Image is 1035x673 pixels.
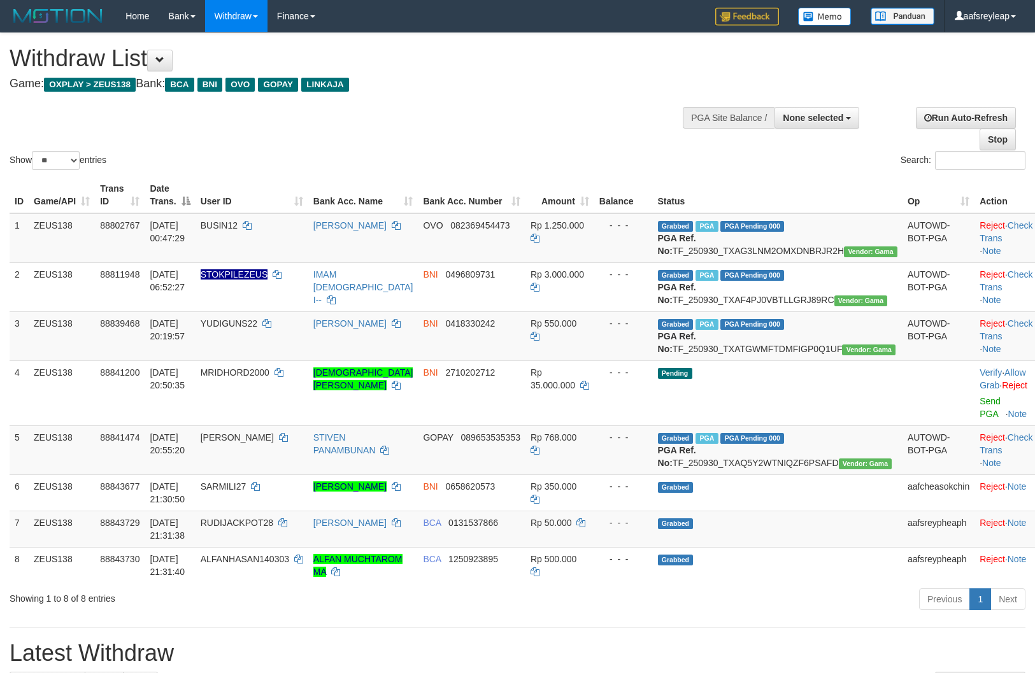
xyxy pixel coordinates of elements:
[525,177,594,213] th: Amount: activate to sort column ascending
[720,221,784,232] span: PGA Pending
[201,481,246,492] span: SARMILI27
[658,518,694,529] span: Grabbed
[594,177,653,213] th: Balance
[445,318,495,329] span: Copy 0418330242 to clipboard
[658,221,694,232] span: Grabbed
[201,432,274,443] span: [PERSON_NAME]
[201,318,257,329] span: YUDIGUNS22
[10,46,677,71] h1: Withdraw List
[150,481,185,504] span: [DATE] 21:30:50
[313,318,387,329] a: [PERSON_NAME]
[445,481,495,492] span: Copy 0658620573 to clipboard
[29,547,95,583] td: ZEUS138
[29,262,95,311] td: ZEUS138
[834,295,888,306] span: Vendor URL: https://trx31.1velocity.biz
[683,107,774,129] div: PGA Site Balance /
[903,311,974,360] td: AUTOWD-BOT-PGA
[903,474,974,511] td: aafcheasokchin
[599,366,648,379] div: - - -
[32,151,80,170] select: Showentries
[696,221,718,232] span: Marked by aafsreyleap
[696,433,718,444] span: Marked by aafnoeunsreypich
[980,269,1032,292] a: Check Trans
[313,518,387,528] a: [PERSON_NAME]
[29,177,95,213] th: Game/API: activate to sort column ascending
[313,554,403,577] a: ALFAN MUCHTAROM MA
[903,547,974,583] td: aafsreypheaph
[100,367,139,378] span: 88841200
[599,268,648,281] div: - - -
[531,481,576,492] span: Rp 350.000
[445,367,495,378] span: Copy 2710202712 to clipboard
[720,433,784,444] span: PGA Pending
[844,246,897,257] span: Vendor URL: https://trx31.1velocity.biz
[461,432,520,443] span: Copy 089653535353 to clipboard
[599,317,648,330] div: - - -
[903,177,974,213] th: Op: activate to sort column ascending
[599,516,648,529] div: - - -
[423,518,441,528] span: BCA
[197,78,222,92] span: BNI
[531,318,576,329] span: Rp 550.000
[653,213,903,263] td: TF_250930_TXAG3LNM2OMXDNBRJR2H
[10,587,422,605] div: Showing 1 to 8 of 8 entries
[165,78,194,92] span: BCA
[201,269,268,280] span: Nama rekening ada tanda titik/strip, harap diedit
[916,107,1016,129] a: Run Auto-Refresh
[313,269,413,305] a: IMAM [DEMOGRAPHIC_DATA] I--
[313,432,376,455] a: STIVEN PANAMBUNAN
[10,311,29,360] td: 3
[980,554,1005,564] a: Reject
[150,220,185,243] span: [DATE] 00:47:29
[10,177,29,213] th: ID
[423,318,438,329] span: BNI
[774,107,859,129] button: None selected
[658,270,694,281] span: Grabbed
[980,269,1005,280] a: Reject
[150,318,185,341] span: [DATE] 20:19:57
[531,269,584,280] span: Rp 3.000.000
[10,511,29,547] td: 7
[29,425,95,474] td: ZEUS138
[871,8,934,25] img: panduan.png
[980,518,1005,528] a: Reject
[10,78,677,90] h4: Game: Bank:
[783,113,843,123] span: None selected
[313,481,387,492] a: [PERSON_NAME]
[423,367,438,378] span: BNI
[903,262,974,311] td: AUTOWD-BOT-PGA
[100,432,139,443] span: 88841474
[201,220,238,230] span: BUSIN12
[448,554,498,564] span: Copy 1250923895 to clipboard
[301,78,349,92] span: LINKAJA
[531,220,584,230] span: Rp 1.250.000
[798,8,852,25] img: Button%20Memo.svg
[10,360,29,425] td: 4
[150,367,185,390] span: [DATE] 20:50:35
[658,445,696,468] b: PGA Ref. No:
[313,367,413,390] a: [DEMOGRAPHIC_DATA][PERSON_NAME]
[696,270,718,281] span: Marked by aafsreyleap
[423,432,453,443] span: GOPAY
[980,129,1016,150] a: Stop
[599,480,648,493] div: - - -
[901,151,1025,170] label: Search:
[720,319,784,330] span: PGA Pending
[903,425,974,474] td: AUTOWD-BOT-PGA
[720,270,784,281] span: PGA Pending
[653,425,903,474] td: TF_250930_TXAQ5Y2WTNIQZF6PSAFD
[201,518,273,528] span: RUDIJACKPOT28
[201,554,289,564] span: ALFANHASAN140303
[100,220,139,230] span: 88802767
[935,151,1025,170] input: Search:
[919,588,970,610] a: Previous
[10,6,106,25] img: MOTION_logo.png
[95,177,145,213] th: Trans ID: activate to sort column ascending
[313,220,387,230] a: [PERSON_NAME]
[658,233,696,256] b: PGA Ref. No:
[715,8,779,25] img: Feedback.jpg
[980,481,1005,492] a: Reject
[150,432,185,455] span: [DATE] 20:55:20
[658,319,694,330] span: Grabbed
[982,295,1001,305] a: Note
